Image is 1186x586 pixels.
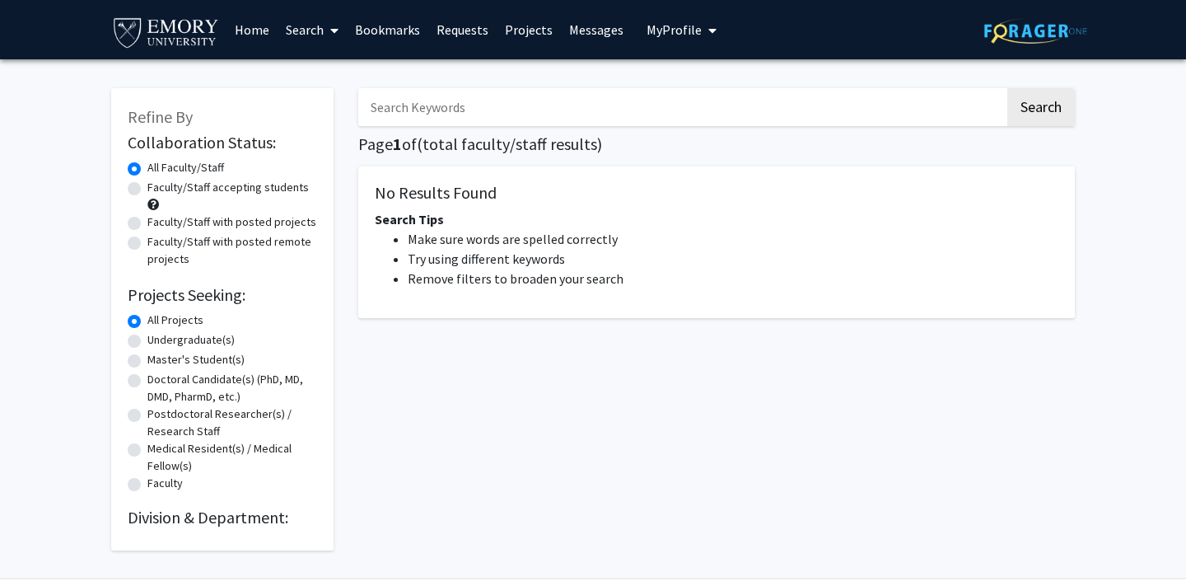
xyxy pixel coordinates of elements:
a: Projects [497,1,561,59]
a: Requests [428,1,497,59]
a: Messages [561,1,632,59]
label: Faculty/Staff accepting students [147,179,309,196]
label: Faculty/Staff with posted remote projects [147,233,317,268]
label: Master's Student(s) [147,351,245,368]
li: Try using different keywords [408,249,1058,269]
h2: Collaboration Status: [128,133,317,152]
span: Search Tips [375,211,444,227]
label: Doctoral Candidate(s) (PhD, MD, DMD, PharmD, etc.) [147,371,317,406]
label: Undergraduate(s) [147,331,235,349]
button: Search [1007,88,1075,126]
nav: Page navigation [358,335,1075,373]
a: Bookmarks [347,1,428,59]
label: Postdoctoral Researcher(s) / Research Staff [147,406,317,440]
h5: No Results Found [375,183,1058,203]
label: All Projects [147,312,203,329]
h2: Division & Department: [128,508,317,527]
label: Medical Resident(s) / Medical Fellow(s) [147,440,317,475]
label: All Faculty/Staff [147,159,224,176]
iframe: Chat [12,512,70,574]
label: Faculty [147,475,183,492]
label: Faculty/Staff with posted projects [147,213,316,231]
img: ForagerOne Logo [984,18,1087,44]
h1: Page of ( total faculty/staff results) [358,134,1075,154]
span: 1 [393,134,402,154]
li: Make sure words are spelled correctly [408,229,1058,249]
img: Emory University Logo [111,13,221,50]
a: Search [278,1,347,59]
li: Remove filters to broaden your search [408,269,1058,288]
h2: Projects Seeking: [128,285,317,305]
span: My Profile [647,21,702,38]
span: Refine By [128,106,193,127]
input: Search Keywords [358,88,1005,126]
a: Home [226,1,278,59]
